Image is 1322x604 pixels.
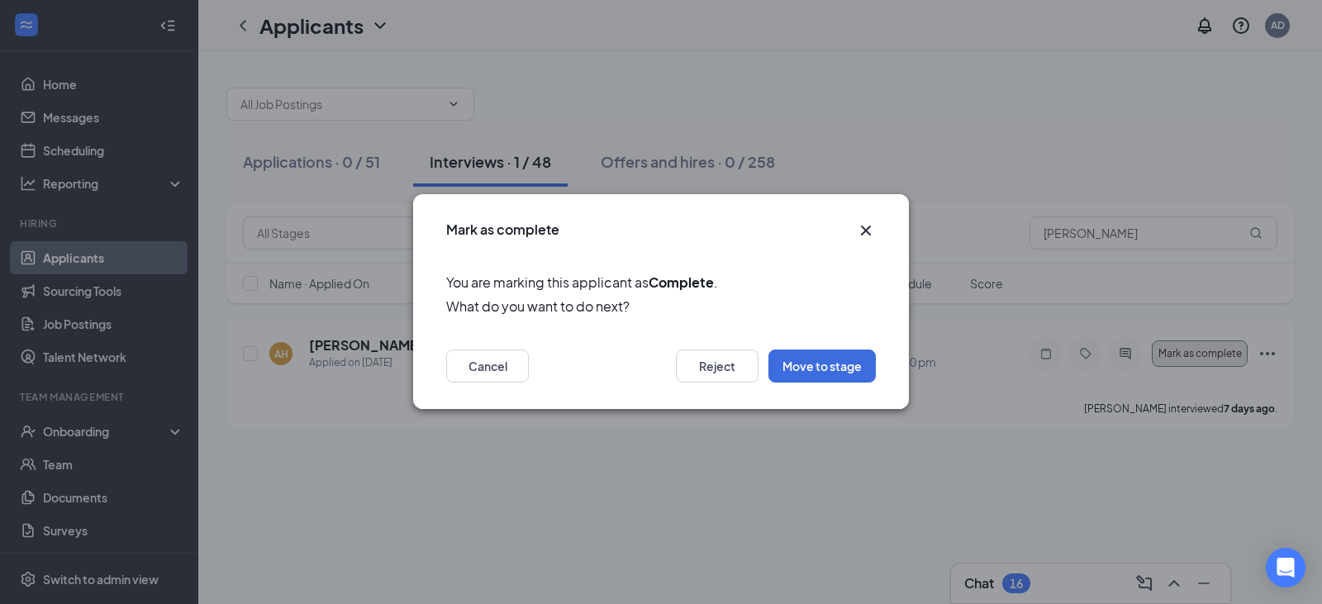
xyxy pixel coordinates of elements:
[856,221,876,240] button: Close
[446,350,529,383] button: Cancel
[446,221,559,239] h3: Mark as complete
[1266,548,1305,587] div: Open Intercom Messenger
[768,350,876,383] button: Move to stage
[856,221,876,240] svg: Cross
[446,272,876,292] span: You are marking this applicant as .
[676,350,758,383] button: Reject
[649,273,714,291] b: Complete
[446,297,876,317] span: What do you want to do next?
